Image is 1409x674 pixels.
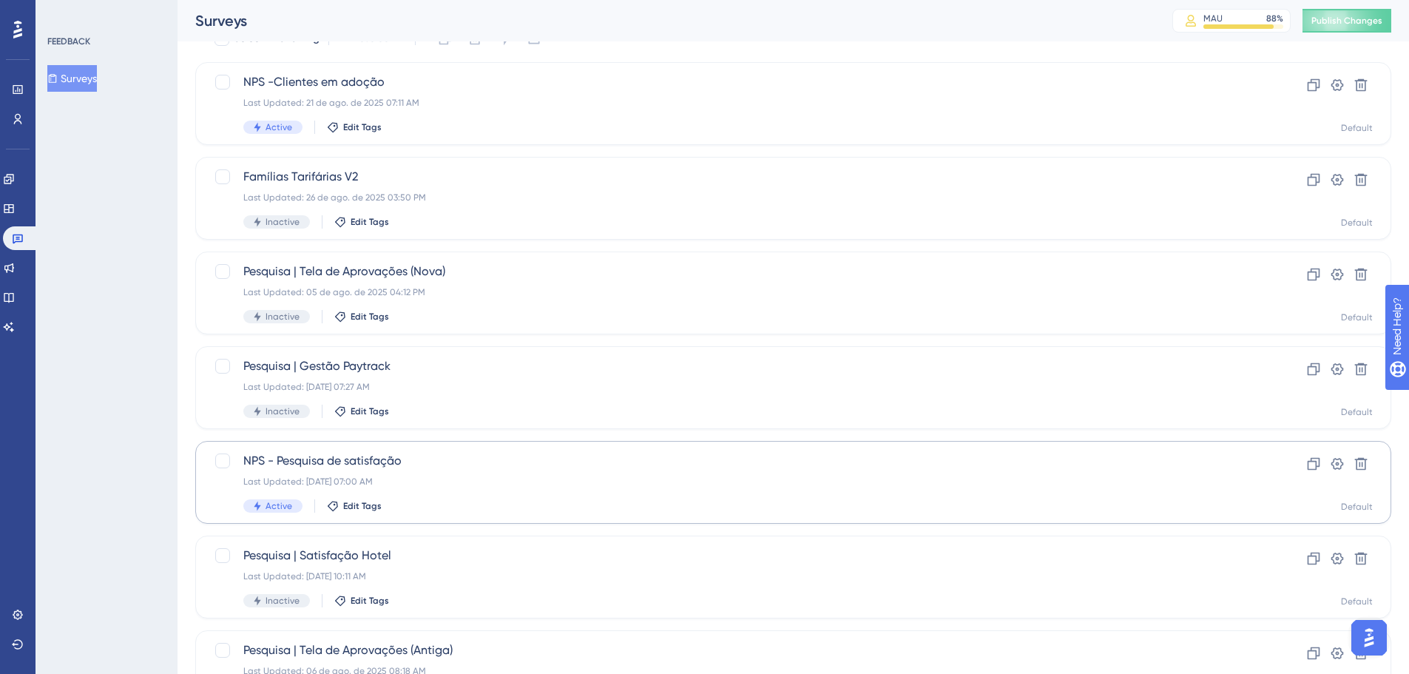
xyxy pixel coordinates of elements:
[243,381,1225,393] div: Last Updated: [DATE] 07:27 AM
[351,595,389,607] span: Edit Tags
[266,121,292,133] span: Active
[1341,501,1373,513] div: Default
[243,476,1225,488] div: Last Updated: [DATE] 07:00 AM
[243,168,1225,186] span: Famílias Tarifárias V2
[243,192,1225,203] div: Last Updated: 26 de ago. de 2025 03:50 PM
[1341,311,1373,323] div: Default
[351,216,389,228] span: Edit Tags
[243,97,1225,109] div: Last Updated: 21 de ago. de 2025 07:11 AM
[1203,13,1223,24] div: MAU
[266,595,300,607] span: Inactive
[334,216,389,228] button: Edit Tags
[1311,15,1382,27] span: Publish Changes
[1266,13,1283,24] div: 88 %
[334,405,389,417] button: Edit Tags
[243,286,1225,298] div: Last Updated: 05 de ago. de 2025 04:12 PM
[243,73,1225,91] span: NPS -Clientes em adoção
[47,65,97,92] button: Surveys
[243,547,1225,565] span: Pesquisa | Satisfação Hotel
[351,311,389,323] span: Edit Tags
[266,405,300,417] span: Inactive
[266,311,300,323] span: Inactive
[327,500,382,512] button: Edit Tags
[1341,596,1373,607] div: Default
[266,500,292,512] span: Active
[351,405,389,417] span: Edit Tags
[195,10,1135,31] div: Surveys
[47,36,90,47] div: FEEDBACK
[243,357,1225,375] span: Pesquisa | Gestão Paytrack
[1341,217,1373,229] div: Default
[1341,406,1373,418] div: Default
[334,595,389,607] button: Edit Tags
[1341,122,1373,134] div: Default
[343,500,382,512] span: Edit Tags
[243,641,1225,659] span: Pesquisa | Tela de Aprovações (Antiga)
[266,216,300,228] span: Inactive
[243,570,1225,582] div: Last Updated: [DATE] 10:11 AM
[1347,616,1391,660] iframe: UserGuiding AI Assistant Launcher
[343,121,382,133] span: Edit Tags
[243,263,1225,280] span: Pesquisa | Tela de Aprovações (Nova)
[35,4,92,21] span: Need Help?
[334,311,389,323] button: Edit Tags
[243,452,1225,470] span: NPS - Pesquisa de satisfação
[1302,9,1391,33] button: Publish Changes
[327,121,382,133] button: Edit Tags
